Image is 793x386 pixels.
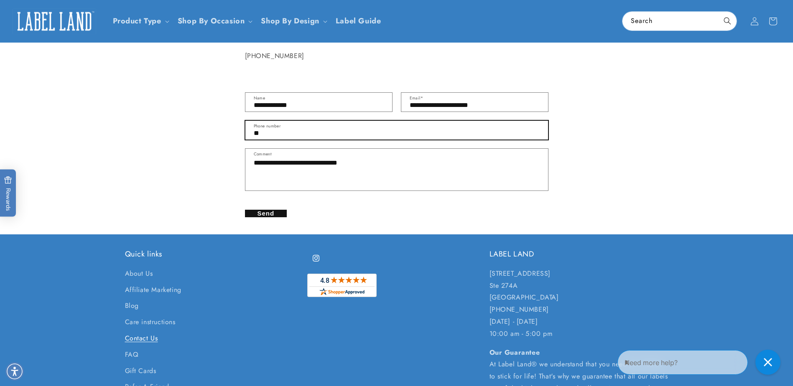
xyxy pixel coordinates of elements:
[4,176,12,211] span: Rewards
[245,210,287,217] button: Send
[490,268,668,340] p: [STREET_ADDRESS] Ste 274A [GEOGRAPHIC_DATA] [PHONE_NUMBER] [DATE] - [DATE] 10:00 am - 5:00 pm
[7,319,106,344] iframe: Sign Up via Text for Offers
[10,5,99,37] a: Label Land
[718,12,737,30] button: Search
[331,11,386,31] a: Label Guide
[125,282,181,298] a: Affiliate Marketing
[125,314,176,330] a: Care instructions
[125,330,158,347] a: Contact Us
[113,15,161,26] a: Product Type
[256,11,330,31] summary: Shop By Design
[125,298,139,314] a: Blog
[13,8,96,34] img: Label Land
[173,11,256,31] summary: Shop By Occasion
[178,16,245,26] span: Shop By Occasion
[125,347,139,363] a: FAQ
[108,11,173,31] summary: Product Type
[125,249,304,259] h2: Quick links
[490,249,668,259] h2: LABEL LAND
[245,50,548,62] div: [PHONE_NUMBER]
[125,363,156,379] a: Gift Cards
[5,362,24,381] div: Accessibility Menu
[490,348,540,357] strong: Our Guarantee
[617,347,785,378] iframe: Gorgias Floating Chat
[261,15,319,26] a: Shop By Design
[125,268,153,282] a: About Us
[307,274,377,301] a: shopperapproved.com
[336,16,381,26] span: Label Guide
